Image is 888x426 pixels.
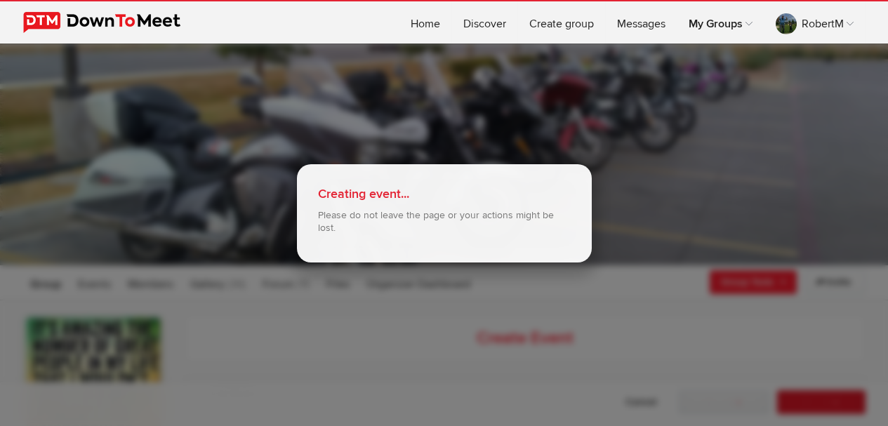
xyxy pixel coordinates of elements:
a: RobertM [764,1,865,44]
a: My Groups [677,1,764,44]
a: Messages [606,1,677,44]
a: Home [399,1,451,44]
img: DownToMeet [23,12,202,33]
p: Please do not leave the page or your actions might be lost. [318,209,571,234]
a: Create group [518,1,605,44]
div: Creating event... [318,185,571,202]
a: Discover [452,1,517,44]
